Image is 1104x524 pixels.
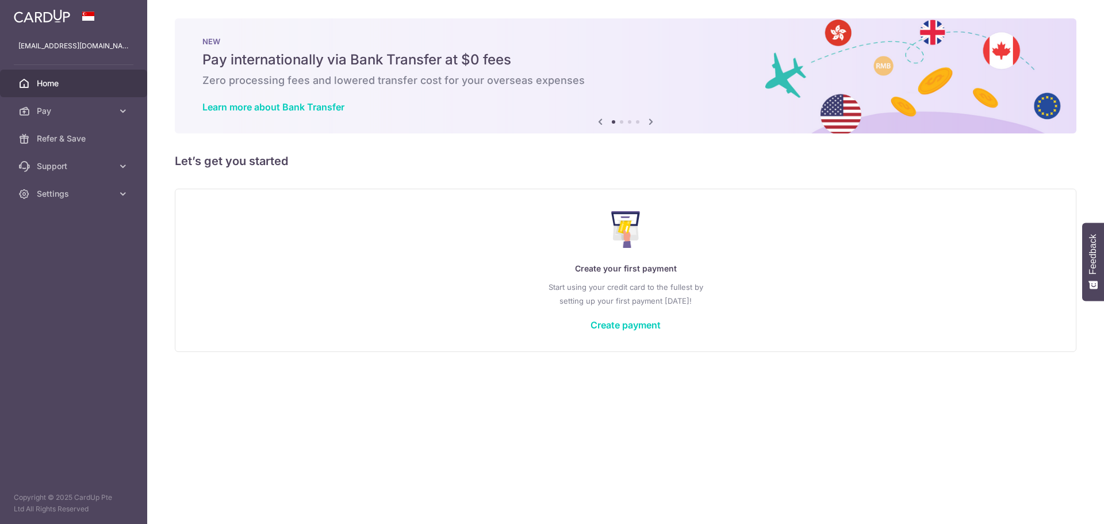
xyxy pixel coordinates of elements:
button: Feedback - Show survey [1082,223,1104,301]
a: Learn more about Bank Transfer [202,101,344,113]
span: Home [37,78,113,89]
span: Support [37,160,113,172]
h5: Pay internationally via Bank Transfer at $0 fees [202,51,1049,69]
p: NEW [202,37,1049,46]
h5: Let’s get you started [175,152,1076,170]
p: Start using your credit card to the fullest by setting up your first payment [DATE]! [198,280,1053,308]
img: Bank transfer banner [175,18,1076,133]
img: Make Payment [611,211,641,248]
p: Create your first payment [198,262,1053,276]
a: Create payment [591,319,661,331]
p: [EMAIL_ADDRESS][DOMAIN_NAME] [18,40,129,52]
span: Settings [37,188,113,200]
span: Feedback [1088,234,1098,274]
span: Refer & Save [37,133,113,144]
span: Pay [37,105,113,117]
img: CardUp [14,9,70,23]
h6: Zero processing fees and lowered transfer cost for your overseas expenses [202,74,1049,87]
